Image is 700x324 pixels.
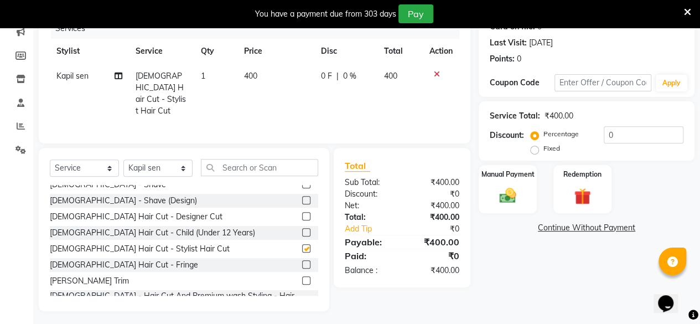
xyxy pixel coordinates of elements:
[490,53,515,65] div: Points:
[336,200,402,212] div: Net:
[402,188,468,200] div: ₹0
[255,8,396,20] div: You have a payment due from 303 days
[554,74,651,91] input: Enter Offer / Coupon Code
[402,177,468,188] div: ₹400.00
[50,195,197,207] div: [DEMOGRAPHIC_DATA] - Shave (Design)
[402,235,468,249] div: ₹400.00
[490,37,527,49] div: Last Visit:
[543,129,579,139] label: Percentage
[244,71,257,81] span: 400
[423,39,459,64] th: Action
[563,169,602,179] label: Redemption
[336,249,402,263] div: Paid:
[490,130,524,141] div: Discount:
[569,186,596,207] img: _gift.svg
[413,223,468,235] div: ₹0
[490,110,540,122] div: Service Total:
[136,71,186,116] span: [DEMOGRAPHIC_DATA] Hair Cut - Stylist Hair Cut
[336,265,402,276] div: Balance :
[545,110,573,122] div: ₹400.00
[529,37,553,49] div: [DATE]
[402,212,468,223] div: ₹400.00
[336,223,413,235] a: Add Tip
[402,249,468,263] div: ₹0
[490,77,554,89] div: Coupon Code
[345,160,370,172] span: Total
[201,159,318,176] input: Search or Scan
[517,53,521,65] div: 0
[336,188,402,200] div: Discount:
[398,4,433,23] button: Pay
[50,227,255,239] div: [DEMOGRAPHIC_DATA] Hair Cut - Child (Under 12 Years)
[336,212,402,223] div: Total:
[50,211,222,223] div: [DEMOGRAPHIC_DATA] Hair Cut - Designer Cut
[51,18,468,39] div: Services
[654,280,689,313] iframe: chat widget
[377,39,423,64] th: Total
[50,275,129,287] div: [PERSON_NAME] Trim
[129,39,194,64] th: Service
[314,39,377,64] th: Disc
[543,143,560,153] label: Fixed
[336,70,339,82] span: |
[336,235,402,249] div: Payable:
[50,290,298,313] div: [DEMOGRAPHIC_DATA] - Hair Cut And Premium wash Styling - Hair Cut With Style Change
[402,200,468,212] div: ₹400.00
[50,179,166,191] div: [DEMOGRAPHIC_DATA] - Shave
[481,222,692,234] a: Continue Without Payment
[201,71,205,81] span: 1
[494,186,521,205] img: _cash.svg
[50,259,198,271] div: [DEMOGRAPHIC_DATA] Hair Cut - Fringe
[402,265,468,276] div: ₹400.00
[56,71,89,81] span: Kapil sen
[50,243,230,255] div: [DEMOGRAPHIC_DATA] Hair Cut - Stylist Hair Cut
[481,169,535,179] label: Manual Payment
[50,39,129,64] th: Stylist
[336,177,402,188] div: Sub Total:
[656,75,687,91] button: Apply
[343,70,356,82] span: 0 %
[237,39,314,64] th: Price
[321,70,332,82] span: 0 F
[384,71,397,81] span: 400
[194,39,237,64] th: Qty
